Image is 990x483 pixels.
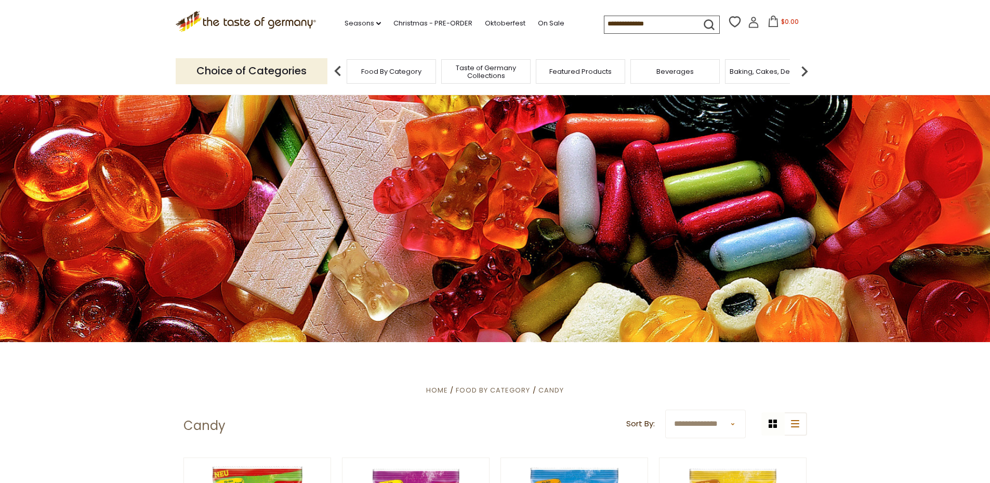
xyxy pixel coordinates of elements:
a: Candy [538,385,564,395]
button: $0.00 [761,16,806,31]
a: On Sale [538,18,564,29]
a: Home [426,385,448,395]
p: Choice of Categories [176,58,327,84]
a: Taste of Germany Collections [444,64,527,80]
h1: Candy [183,418,226,434]
label: Sort By: [626,417,655,430]
a: Seasons [345,18,381,29]
a: Beverages [656,68,694,75]
a: Christmas - PRE-ORDER [393,18,472,29]
img: next arrow [794,61,815,82]
a: Oktoberfest [485,18,525,29]
img: previous arrow [327,61,348,82]
a: Food By Category [361,68,421,75]
a: Featured Products [549,68,612,75]
a: Baking, Cakes, Desserts [730,68,810,75]
span: $0.00 [781,17,799,26]
a: Food By Category [456,385,530,395]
